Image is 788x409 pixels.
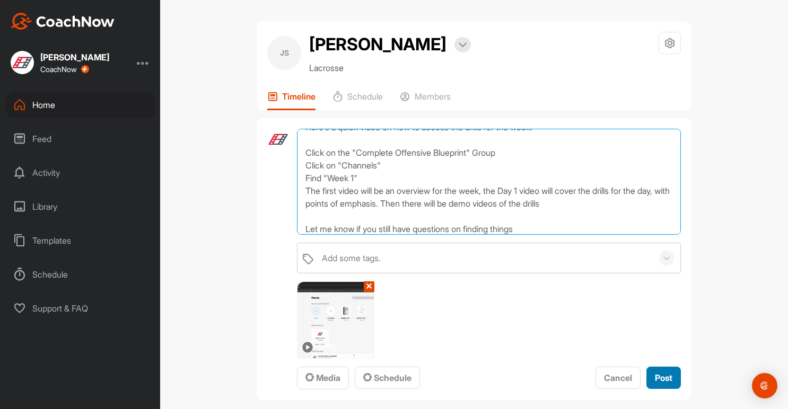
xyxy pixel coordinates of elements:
span: Cancel [604,372,632,383]
img: avatar [267,129,289,150]
button: Media [297,367,349,389]
p: Timeline [282,91,316,102]
span: Post [655,372,672,383]
span: Media [305,372,340,383]
img: arrow-down [459,42,467,48]
p: Schedule [347,91,383,102]
button: Post [646,367,681,389]
span: Schedule [363,372,411,383]
div: Library [6,193,155,220]
img: CoachNow [11,13,115,30]
div: Feed [6,126,155,152]
div: CoachNow [40,65,89,74]
div: Schedule [6,261,155,288]
button: Schedule [355,367,420,389]
textarea: Here's a quick video on how to access the drills for the week: Click on the "Complete Offensive B... [297,129,681,235]
div: [PERSON_NAME] [40,53,109,61]
div: Templates [6,227,155,254]
div: Add some tags. [322,252,381,264]
p: Members [415,91,451,102]
div: Home [6,92,155,118]
div: JS [267,36,301,70]
img: play [302,341,314,353]
div: Open Intercom Messenger [752,373,777,398]
p: Lacrosse [309,61,471,74]
button: ✕ [364,281,374,292]
div: Activity [6,159,155,186]
div: Support & FAQ [6,295,155,322]
img: thumbnail [297,282,374,358]
button: Cancel [596,367,641,389]
h2: [PERSON_NAME] [309,32,446,57]
img: square_8a3ccd1c7fb510988821fde97193d6a1.jpg [11,51,34,74]
p: 01:15 [318,341,336,354]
